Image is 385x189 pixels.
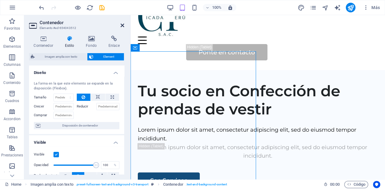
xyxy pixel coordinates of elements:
[151,183,154,186] i: Este elemento es un preajuste personalizable
[360,3,382,12] button: Más
[29,53,87,60] button: Imagen amplia con texto
[96,103,120,110] input: Predeterminado
[322,4,329,11] i: Navegador
[29,135,124,146] h4: Visible
[34,103,53,110] label: Crecer
[37,53,85,60] span: Imagen amplia con texto
[95,53,122,60] span: Element
[29,36,60,48] h4: Contenedor
[3,44,21,49] p: Elementos
[347,4,354,11] i: Publicar
[4,26,20,31] p: Favoritos
[74,4,81,11] button: Haz clic para salir del modo de previsualización y seguir editando
[334,182,335,187] span: :
[334,4,341,11] button: text_generator
[5,98,19,103] p: Cuadros
[98,4,105,11] button: save
[34,81,119,91] div: La forma en la que este elemento se expande en la disposición (Flexbox).
[363,5,380,11] span: Más
[38,4,45,11] button: undo
[344,181,368,188] button: Código
[163,181,183,188] span: Haz clic para seleccionar y doble clic para editar
[87,53,124,60] button: Element
[346,3,355,12] button: publish
[322,4,329,11] button: navigator
[81,36,104,48] h4: Fondo
[40,25,112,31] h3: Elemento #ed-654043512
[309,4,317,11] button: pages
[77,103,96,110] label: Reducir
[4,117,21,121] p: Accordion
[104,36,124,48] h4: Enlace
[186,181,227,188] span: . text-and-background-content
[334,4,341,11] i: AI Writer
[31,181,73,188] span: Imagen amplia con texto
[347,181,365,188] span: Código
[34,112,53,119] label: Comprar
[111,162,119,169] div: %
[60,36,81,48] h4: Estilo
[31,181,227,188] nav: breadcrumb
[34,172,59,179] label: Desbordamiento
[5,181,21,188] a: Haz clic para cancelar la selección y doble clic para abrir páginas
[40,20,124,25] h2: Contenedor
[228,5,233,10] i: Al redimensionar, ajustar el nivel de zoom automáticamente para ajustarse al dispositivo elegido.
[53,112,74,119] input: Predeterminado
[298,4,305,11] i: Diseño (Ctrl+Alt+Y)
[86,4,93,11] button: reload
[38,4,45,11] i: Deshacer: Cambiar ancho (Ctrl+Z)
[373,181,380,188] button: Usercentrics
[34,163,53,167] label: Opacidad
[3,80,21,85] p: Contenido
[34,122,119,129] button: Disposición de contenedor
[297,4,305,11] button: design
[42,122,118,129] span: Disposición de contenedor
[203,4,224,11] button: 100%
[4,62,21,67] p: Columnas
[86,4,93,11] i: Volver a cargar página
[99,4,105,11] i: Guardar (Ctrl+S)
[212,4,222,11] h6: 100%
[29,66,124,76] h4: Diseño
[34,96,53,99] label: Tamaño
[330,181,339,188] span: 00 00
[310,4,317,11] i: Páginas (Ctrl+Alt+S)
[34,151,53,158] label: Visible
[76,181,149,188] span: . preset-fullscreen-text-and-background-v3-transport
[53,103,74,110] input: Predeterminado
[4,171,20,176] p: Imágenes
[1,153,23,158] p: Prestaciones
[7,135,18,139] p: Tablas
